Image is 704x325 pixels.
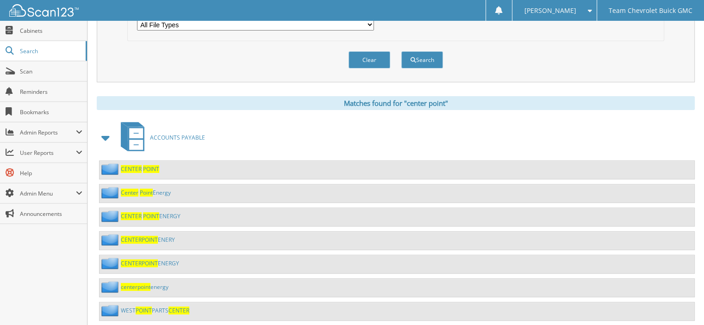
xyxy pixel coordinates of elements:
span: Admin Menu [20,190,76,197]
img: scan123-logo-white.svg [9,4,79,17]
span: CENTER [121,212,142,220]
div: Matches found for "center point" [97,96,695,110]
span: CENTER [121,165,142,173]
img: folder2.png [101,258,121,269]
span: POINT [142,236,158,244]
img: folder2.png [101,234,121,245]
span: Announcements [20,210,82,218]
a: CENTER POINT [121,165,159,173]
span: Cabinets [20,27,82,35]
img: folder2.png [101,187,121,198]
button: Search [401,51,443,68]
img: folder2.png [101,210,121,222]
a: centerpointenergy [121,283,168,291]
span: Reminders [20,88,82,96]
span: User Reports [20,149,76,157]
span: POINT [143,165,159,173]
span: ACCOUNTS PAYABLE [150,134,205,141]
span: POINT [136,307,152,314]
a: ACCOUNTS PAYABLE [115,119,205,156]
span: Point [140,189,153,196]
span: Help [20,169,82,177]
a: CENTERPOINTENERGY [121,259,179,267]
img: folder2.png [101,281,121,293]
span: POINT [143,212,159,220]
span: POINT [142,259,158,267]
span: [PERSON_NAME] [524,8,576,13]
img: folder2.png [101,163,121,175]
span: CENTER [168,307,189,314]
span: center [121,283,137,291]
span: Search [20,47,81,55]
button: Clear [349,51,390,68]
span: Scan [20,67,82,75]
span: Center [121,189,138,196]
a: CENTERPOINTENERY [121,236,175,244]
span: point [137,283,150,291]
a: WESTPOINTPARTSCENTER [121,307,189,314]
a: Center PointEnergy [121,189,171,196]
span: Admin Reports [20,129,76,136]
span: CENTER [121,236,142,244]
iframe: Chat Widget [658,281,704,325]
span: Bookmarks [20,108,82,116]
a: CENTER POINTENERGY [121,212,181,220]
span: CENTER [121,259,142,267]
img: folder2.png [101,305,121,316]
span: Team Chevrolet Buick GMC [609,8,692,13]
